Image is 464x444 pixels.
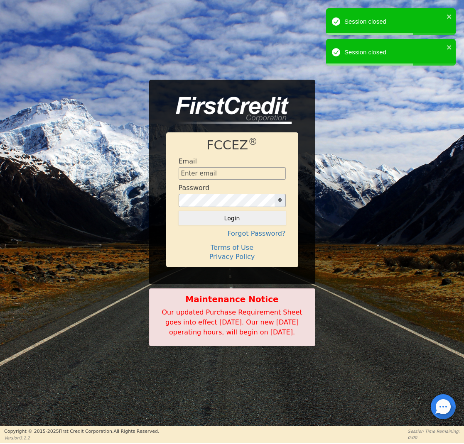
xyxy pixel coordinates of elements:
h4: Email [179,157,197,165]
h1: FCCEZ [179,138,286,153]
h4: Terms of Use [179,244,286,251]
button: close [447,42,452,52]
p: 0:00 [408,434,460,441]
input: password [179,194,275,207]
p: Version 3.2.2 [4,435,159,441]
span: All Rights Reserved. [113,429,159,434]
button: Login [179,211,286,225]
div: Session closed [344,48,444,57]
b: Maintenance Notice [154,293,311,305]
p: Copyright © 2015- 2025 First Credit Corporation. [4,428,159,435]
sup: ® [248,136,258,147]
input: Enter email [179,167,286,180]
h4: Password [179,184,210,192]
span: Our updated Purchase Requirement Sheet goes into effect [DATE]. Our new [DATE] operating hours, w... [162,308,302,336]
img: logo-CMu_cnol.png [166,97,292,124]
h4: Privacy Policy [179,253,286,261]
h4: Forgot Password? [179,229,286,237]
button: close [447,12,452,21]
div: Session closed [344,17,444,27]
p: Session Time Remaining: [408,428,460,434]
